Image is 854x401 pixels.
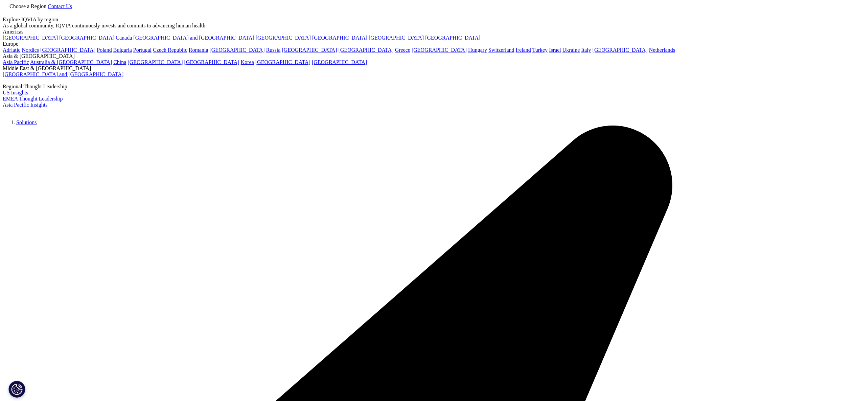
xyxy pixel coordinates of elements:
[22,47,39,53] a: Nordics
[133,35,254,41] a: [GEOGRAPHIC_DATA] and [GEOGRAPHIC_DATA]
[59,35,114,41] a: [GEOGRAPHIC_DATA]
[16,119,37,125] a: Solutions
[97,47,112,53] a: Poland
[593,47,648,53] a: [GEOGRAPHIC_DATA]
[116,35,132,41] a: Canada
[339,47,394,53] a: [GEOGRAPHIC_DATA]
[3,47,20,53] a: Adriatic
[113,59,126,65] a: China
[532,47,548,53] a: Turkey
[3,35,58,41] a: [GEOGRAPHIC_DATA]
[3,90,28,95] a: US Insights
[3,29,851,35] div: Americas
[425,35,480,41] a: [GEOGRAPHIC_DATA]
[189,47,208,53] a: Romania
[3,17,851,23] div: Explore IQVIA by region
[3,84,851,90] div: Regional Thought Leadership
[412,47,467,53] a: [GEOGRAPHIC_DATA]
[255,59,310,65] a: [GEOGRAPHIC_DATA]
[8,381,25,398] button: Cookies Settings
[312,35,367,41] a: [GEOGRAPHIC_DATA]
[3,102,47,108] a: Asia Pacific Insights
[3,53,851,59] div: Asia & [GEOGRAPHIC_DATA]
[516,47,531,53] a: Ireland
[113,47,132,53] a: Bulgaria
[48,3,72,9] a: Contact Us
[395,47,410,53] a: Greece
[3,59,29,65] a: Asia Pacific
[184,59,239,65] a: [GEOGRAPHIC_DATA]
[3,96,63,102] a: EMEA Thought Leadership
[488,47,514,53] a: Switzerland
[30,59,112,65] a: Australia & [GEOGRAPHIC_DATA]
[153,47,187,53] a: Czech Republic
[256,35,311,41] a: [GEOGRAPHIC_DATA]
[282,47,337,53] a: [GEOGRAPHIC_DATA]
[266,47,281,53] a: Russia
[9,3,46,9] span: Choose a Region
[3,41,851,47] div: Europe
[3,71,123,77] a: [GEOGRAPHIC_DATA] and [GEOGRAPHIC_DATA]
[468,47,487,53] a: Hungary
[3,65,851,71] div: Middle East & [GEOGRAPHIC_DATA]
[3,23,851,29] div: As a global community, IQVIA continuously invests and commits to advancing human health.
[549,47,561,53] a: Israel
[649,47,675,53] a: Netherlands
[369,35,424,41] a: [GEOGRAPHIC_DATA]
[133,47,152,53] a: Portugal
[210,47,265,53] a: [GEOGRAPHIC_DATA]
[581,47,591,53] a: Italy
[312,59,367,65] a: [GEOGRAPHIC_DATA]
[40,47,95,53] a: [GEOGRAPHIC_DATA]
[241,59,254,65] a: Korea
[562,47,580,53] a: Ukraine
[128,59,183,65] a: [GEOGRAPHIC_DATA]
